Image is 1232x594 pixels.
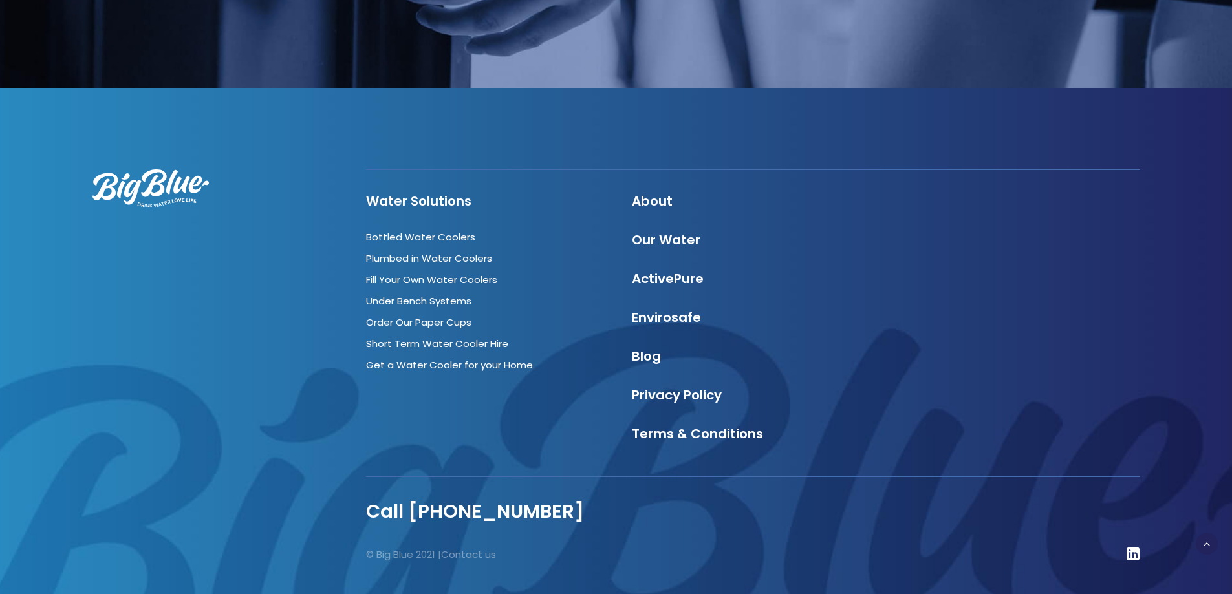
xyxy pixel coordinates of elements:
a: Order Our Paper Cups [366,315,471,329]
a: Short Term Water Cooler Hire [366,337,508,350]
a: Get a Water Cooler for your Home [366,358,533,372]
a: Call [PHONE_NUMBER] [366,498,584,524]
a: About [632,192,673,210]
a: Terms & Conditions [632,425,763,443]
p: © Big Blue 2021 | [366,546,742,563]
a: Under Bench Systems [366,294,471,308]
a: Bottled Water Coolers [366,230,475,244]
a: Our Water [632,231,700,249]
a: Contact us [441,547,496,561]
a: Plumbed in Water Coolers [366,251,492,265]
a: Blog [632,347,661,365]
a: Fill Your Own Water Coolers [366,273,497,286]
a: Privacy Policy [632,386,722,404]
a: ActivePure [632,270,704,288]
iframe: Chatbot [1147,509,1214,576]
h4: Water Solutions [366,193,609,209]
a: Envirosafe [632,308,701,326]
